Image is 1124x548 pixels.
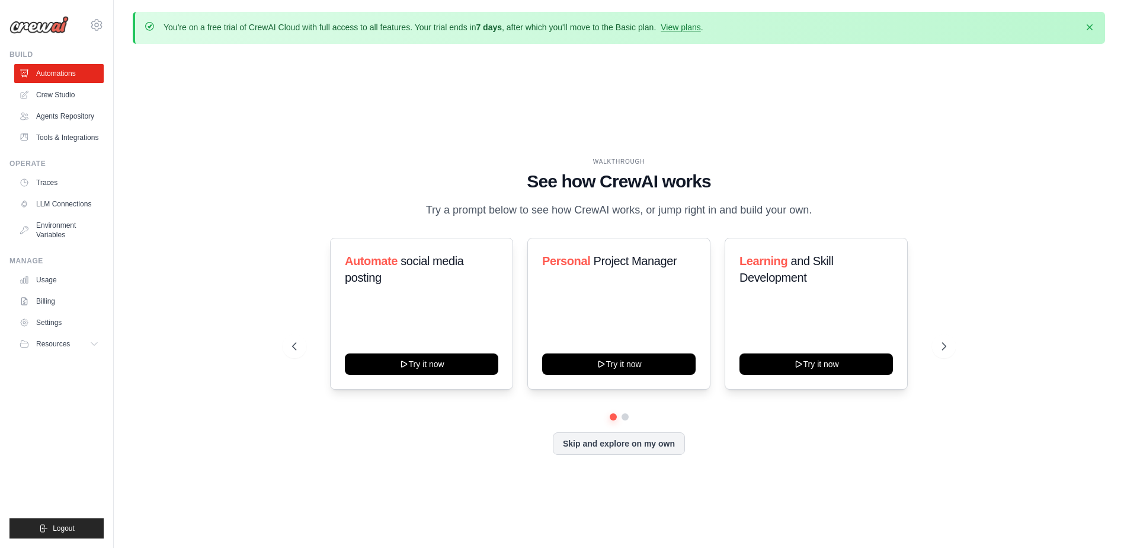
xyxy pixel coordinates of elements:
button: Try it now [542,353,696,375]
button: Try it now [345,353,498,375]
a: Automations [14,64,104,83]
a: Agents Repository [14,107,104,126]
a: LLM Connections [14,195,104,214]
strong: 7 days [476,23,502,32]
a: Settings [14,313,104,332]
a: Tools & Integrations [14,128,104,147]
span: Project Manager [593,254,677,267]
button: Skip and explore on my own [553,432,685,455]
span: Learning [739,254,787,267]
a: Traces [14,173,104,192]
span: Personal [542,254,590,267]
a: Usage [14,270,104,289]
div: Manage [9,256,104,266]
span: Resources [36,339,70,349]
h1: See how CrewAI works [292,171,946,192]
iframe: Chat Widget [1065,491,1124,548]
span: Logout [53,524,75,533]
div: WALKTHROUGH [292,157,946,166]
button: Resources [14,334,104,353]
img: Logo [9,16,69,34]
div: Build [9,50,104,59]
a: Environment Variables [14,216,104,244]
div: Operate [9,159,104,168]
button: Try it now [739,353,893,375]
button: Logout [9,518,104,539]
a: Crew Studio [14,85,104,104]
a: View plans [661,23,700,32]
p: Try a prompt below to see how CrewAI works, or jump right in and build your own. [420,202,818,219]
span: Automate [345,254,398,267]
p: You're on a free trial of CrewAI Cloud with full access to all features. Your trial ends in , aft... [164,21,703,33]
a: Billing [14,292,104,311]
span: social media posting [345,254,464,284]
